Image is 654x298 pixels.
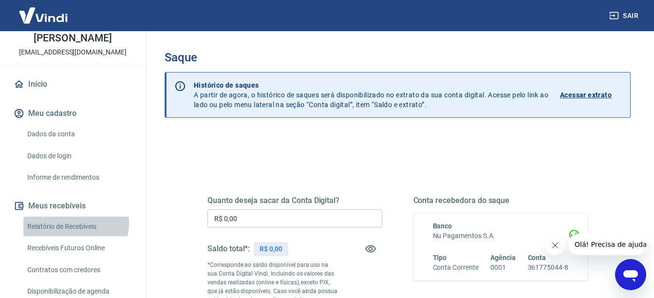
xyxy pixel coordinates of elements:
[23,238,134,258] a: Recebíveis Futuros Online
[23,124,134,144] a: Dados da conta
[19,47,127,57] p: [EMAIL_ADDRESS][DOMAIN_NAME]
[165,51,631,64] h3: Saque
[615,259,646,290] iframe: Botão para abrir a janela de mensagens
[545,236,565,255] iframe: Fechar mensagem
[433,254,447,261] span: Tipo
[560,90,612,100] p: Acessar extrato
[12,74,134,95] a: Início
[528,254,546,261] span: Conta
[560,80,622,110] a: Acessar extrato
[194,80,548,110] p: A partir de agora, o histórico de saques será disponibilizado no extrato da sua conta digital. Ac...
[490,254,516,261] span: Agência
[23,217,134,237] a: Relatório de Recebíveis
[23,260,134,280] a: Contratos com credores
[413,196,588,205] h5: Conta recebedora do saque
[260,244,282,254] p: R$ 0,00
[607,7,642,25] button: Sair
[12,0,75,30] img: Vindi
[23,146,134,166] a: Dados de login
[569,234,646,255] iframe: Mensagem da empresa
[433,231,569,241] h6: Nu Pagamentos S.A.
[194,80,548,90] p: Histórico de saques
[12,195,134,217] button: Meus recebíveis
[207,244,250,254] h5: Saldo total*:
[490,262,516,273] h6: 0001
[433,222,452,230] span: Banco
[12,103,134,124] button: Meu cadastro
[433,262,479,273] h6: Conta Corrente
[528,262,568,273] h6: 361775044-8
[6,7,82,15] span: Olá! Precisa de ajuda?
[207,196,382,205] h5: Quanto deseja sacar da Conta Digital?
[23,168,134,187] a: Informe de rendimentos
[34,33,112,43] p: [PERSON_NAME]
